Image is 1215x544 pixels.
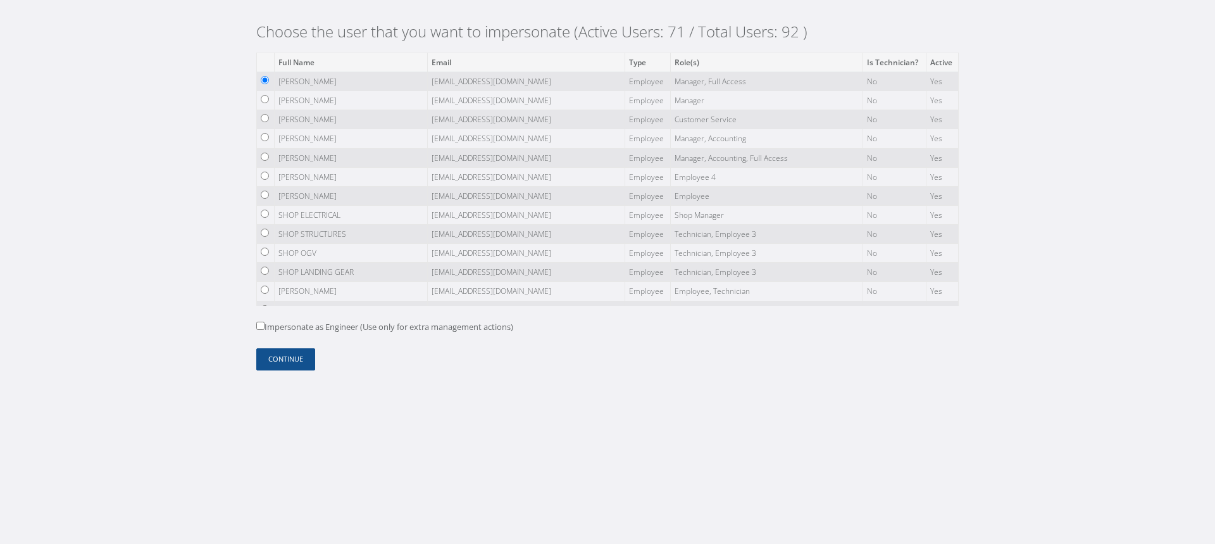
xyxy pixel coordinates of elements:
td: Yes [926,72,959,91]
td: No [863,186,926,205]
td: Yes [926,225,959,244]
td: Employee, Technician [671,282,863,301]
td: No [863,263,926,282]
td: No [863,110,926,129]
td: Shop Manager [671,205,863,224]
td: [PERSON_NAME] [274,148,428,167]
td: SHOP STRUCTURES [274,225,428,244]
td: Yes [926,148,959,167]
th: Active [926,53,959,72]
td: Employee [625,282,671,301]
td: Technician, Employee 3 [671,244,863,263]
td: Yes [926,263,959,282]
td: Employee [625,205,671,224]
td: [EMAIL_ADDRESS][DOMAIN_NAME] [428,282,625,301]
td: Employee [625,186,671,205]
th: Full Name [274,53,428,72]
td: SHOP OGV [274,244,428,263]
td: [PERSON_NAME] [274,167,428,186]
td: Yes [926,91,959,110]
td: [PERSON_NAME] [274,72,428,91]
td: Employee [625,129,671,148]
td: No [863,167,926,186]
td: Employee [625,263,671,282]
td: [EMAIL_ADDRESS][DOMAIN_NAME] [428,129,625,148]
td: Employee [625,91,671,110]
td: Employee [671,186,863,205]
td: No [863,129,926,148]
td: Yes [926,244,959,263]
td: Employee [625,225,671,244]
td: SHOP LANDING GEAR [274,263,428,282]
td: [EMAIL_ADDRESS][DOMAIN_NAME] [428,244,625,263]
td: [EMAIL_ADDRESS][DOMAIN_NAME] [428,167,625,186]
th: Is Technician? [863,53,926,72]
td: [PERSON_NAME] [274,91,428,110]
td: [EMAIL_ADDRESS][DOMAIN_NAME] [428,110,625,129]
td: [PERSON_NAME] [274,110,428,129]
h2: Choose the user that you want to impersonate (Active Users: 71 / Total Users: 92 ) [256,23,959,41]
button: Continue [256,348,315,370]
td: [PERSON_NAME] [274,129,428,148]
td: [EMAIL_ADDRESS][DOMAIN_NAME] [428,225,625,244]
td: No [863,148,926,167]
td: No [863,91,926,110]
td: [PERSON_NAME] [274,301,428,320]
td: No [863,72,926,91]
td: No [863,244,926,263]
td: Manager [671,91,863,110]
td: [PERSON_NAME] [274,282,428,301]
td: Employee 4 [671,167,863,186]
td: Yes [926,110,959,129]
td: No [863,282,926,301]
td: [EMAIL_ADDRESS][DOMAIN_NAME] [428,148,625,167]
td: Technician, Employee 3 [671,225,863,244]
td: Yes [926,205,959,224]
td: Yes [926,186,959,205]
td: No [863,225,926,244]
td: [EMAIL_ADDRESS][DOMAIN_NAME] [428,186,625,205]
td: Employee [625,301,671,320]
td: Yes [926,301,959,320]
td: Technician [671,301,863,320]
td: Customer Service [671,110,863,129]
td: No [863,205,926,224]
td: [EMAIL_ADDRESS][DOMAIN_NAME] [428,301,625,320]
th: Email [428,53,625,72]
td: Yes [926,167,959,186]
td: Yes [926,282,959,301]
td: SHOP ELECTRICAL [274,205,428,224]
th: Type [625,53,671,72]
td: [EMAIL_ADDRESS][DOMAIN_NAME] [428,72,625,91]
td: Manager, Full Access [671,72,863,91]
td: [EMAIL_ADDRESS][DOMAIN_NAME] [428,263,625,282]
td: Employee [625,148,671,167]
td: Technician, Employee 3 [671,263,863,282]
td: Employee [625,167,671,186]
td: Manager, Accounting [671,129,863,148]
td: Yes [926,129,959,148]
td: [EMAIL_ADDRESS][DOMAIN_NAME] [428,91,625,110]
th: Role(s) [671,53,863,72]
td: [EMAIL_ADDRESS][DOMAIN_NAME] [428,205,625,224]
td: [PERSON_NAME] [274,186,428,205]
td: Employee [625,244,671,263]
input: Impersonate as Engineer (Use only for extra management actions) [256,322,265,330]
td: No [863,301,926,320]
td: Employee [625,110,671,129]
label: Impersonate as Engineer (Use only for extra management actions) [256,321,513,334]
td: Employee [625,72,671,91]
td: Manager, Accounting, Full Access [671,148,863,167]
